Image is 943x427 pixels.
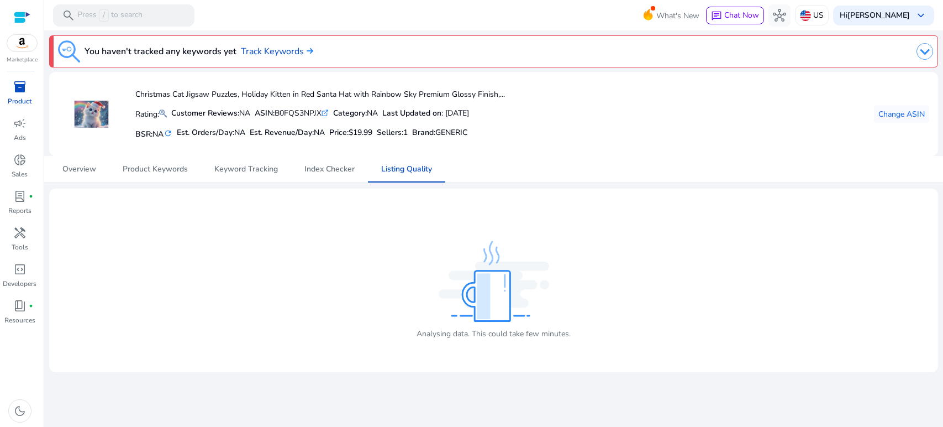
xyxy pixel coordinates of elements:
[724,10,759,20] span: Chat Now
[412,128,467,138] h5: :
[800,10,811,21] img: us.svg
[304,48,313,54] img: arrow-right.svg
[29,304,33,308] span: fiber_manual_record
[304,165,355,173] span: Index Checker
[171,107,250,119] div: NA
[711,11,722,22] span: chat
[135,127,172,139] h5: BSR:
[12,242,28,252] p: Tools
[58,40,80,63] img: keyword-tracking.svg
[773,9,786,22] span: hub
[916,43,933,60] img: dropdown-arrow.svg
[62,9,75,22] span: search
[847,10,910,20] b: [PERSON_NAME]
[177,128,245,138] h5: Est. Orders/Day:
[382,108,441,118] b: Last Updated on
[152,129,164,139] span: NA
[8,206,31,216] p: Reports
[914,9,928,22] span: keyboard_arrow_down
[329,128,372,138] h5: Price:
[234,127,245,138] span: NA
[7,35,37,51] img: amazon.svg
[412,127,434,138] span: Brand
[171,108,239,118] b: Customer Reviews:
[164,128,172,139] mat-icon: refresh
[29,194,33,199] span: fiber_manual_record
[656,6,699,25] span: What's New
[333,107,378,119] div: NA
[314,127,325,138] span: NA
[13,190,27,203] span: lab_profile
[250,128,325,138] h5: Est. Revenue/Day:
[878,108,925,120] span: Change ASIN
[417,328,571,340] p: Analysing data. This could take few minutes.
[4,315,35,325] p: Resources
[439,241,549,322] img: analysing_data.svg
[813,6,824,25] p: US
[99,9,109,22] span: /
[13,117,27,130] span: campaign
[840,12,910,19] p: Hi
[13,153,27,166] span: donut_small
[874,105,929,123] button: Change ASIN
[12,169,28,179] p: Sales
[382,107,469,119] div: : [DATE]
[706,7,764,24] button: chatChat Now
[7,56,38,64] p: Marketplace
[13,263,27,276] span: code_blocks
[241,45,313,58] a: Track Keywords
[13,80,27,93] span: inventory_2
[255,107,329,119] div: B0FQS3NPJX
[214,165,278,173] span: Keyword Tracking
[13,226,27,239] span: handyman
[71,93,112,135] img: 71OaejC+rKL.jpg
[349,127,372,138] span: $19.99
[77,9,143,22] p: Press to search
[435,127,467,138] span: GENERIC
[135,90,505,100] h4: Christmas Cat Jigsaw Puzzles, Holiday Kitten in Red Santa Hat with Rainbow Sky Premium Glossy Fin...
[255,108,275,118] b: ASIN:
[768,4,791,27] button: hub
[3,279,36,289] p: Developers
[14,133,26,143] p: Ads
[85,45,236,58] h3: You haven't tracked any keywords yet
[381,165,432,173] span: Listing Quality
[123,165,188,173] span: Product Keywords
[62,165,96,173] span: Overview
[8,96,31,106] p: Product
[377,128,408,138] h5: Sellers:
[333,108,367,118] b: Category:
[13,299,27,313] span: book_4
[403,127,408,138] span: 1
[135,107,167,120] p: Rating:
[13,404,27,418] span: dark_mode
